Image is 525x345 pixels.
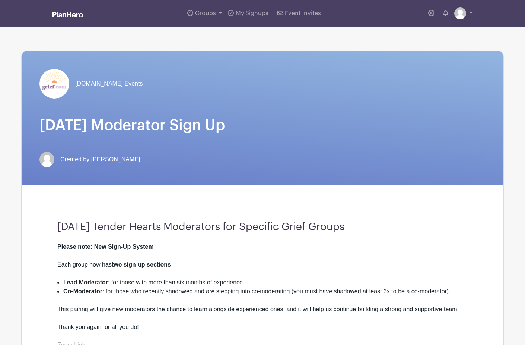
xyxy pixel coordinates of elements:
span: [DOMAIN_NAME] Events [75,79,143,88]
strong: Lead Moderator [63,279,108,286]
li: : for those with more than six months of experience [63,278,468,287]
span: My Signups [236,10,268,16]
span: Created by [PERSON_NAME] [60,155,140,164]
strong: two sign-up sections [112,261,171,268]
strong: Please note: New Sign-Up System [57,244,154,250]
span: Event Invites [285,10,321,16]
img: default-ce2991bfa6775e67f084385cd625a349d9dcbb7a52a09fb2fda1e96e2d18dcdb.png [454,7,466,19]
span: Groups [195,10,216,16]
div: Each group now has [57,260,468,278]
img: logo_white-6c42ec7e38ccf1d336a20a19083b03d10ae64f83f12c07503d8b9e83406b4c7d.svg [52,12,83,17]
li: : for those who recently shadowed and are stepping into co-moderating (you must have shadowed at ... [63,287,468,305]
strong: Co-Moderator [63,288,102,294]
img: grief-logo-planhero.png [39,69,69,99]
h3: [DATE] Tender Hearts Moderators for Specific Grief Groups [57,221,468,233]
h1: [DATE] Moderator Sign Up [39,116,486,134]
img: default-ce2991bfa6775e67f084385cd625a349d9dcbb7a52a09fb2fda1e96e2d18dcdb.png [39,152,54,167]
